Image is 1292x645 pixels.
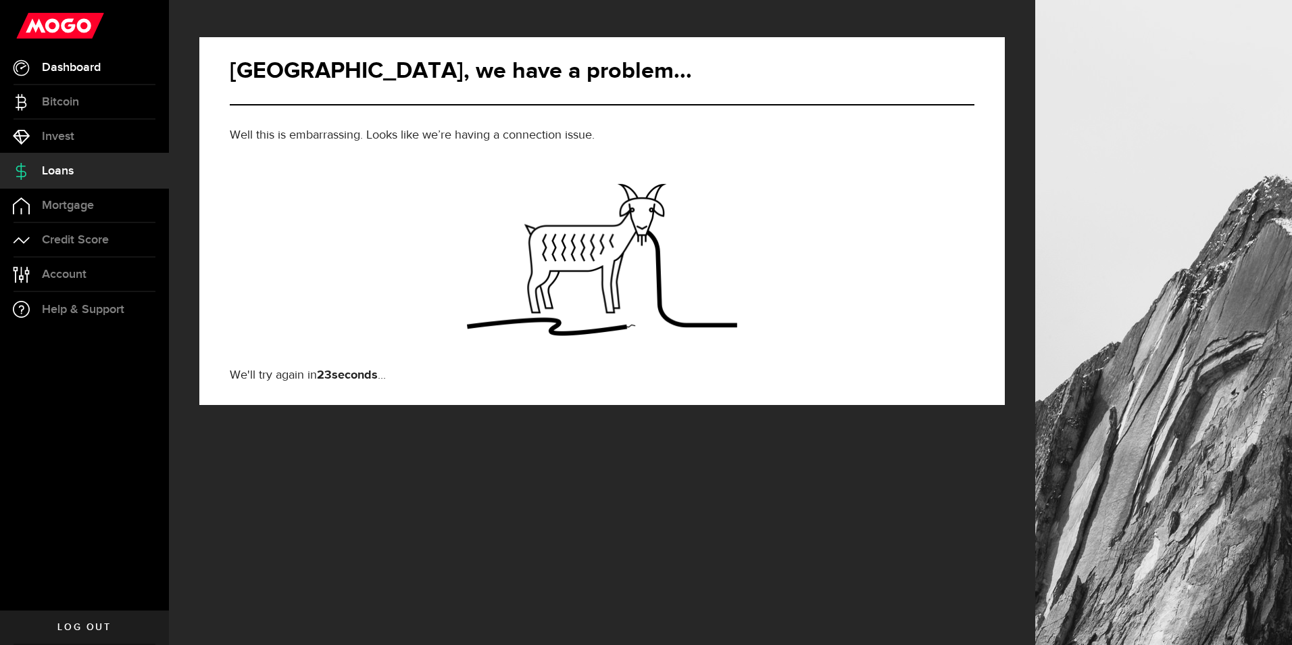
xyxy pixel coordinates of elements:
[317,369,332,381] span: 23
[230,57,974,86] h1: [GEOGRAPHIC_DATA], we have a problem...
[42,130,74,143] span: Invest
[230,126,974,145] p: Well this is embarrassing. Looks like we’re having a connection issue.
[42,304,124,316] span: Help & Support
[317,369,378,381] strong: seconds
[11,5,51,46] button: Open LiveChat chat widget
[42,199,94,212] span: Mortgage
[230,345,974,385] div: We'll try again in ...
[42,234,109,246] span: Credit Score
[42,96,79,108] span: Bitcoin
[57,623,111,632] span: Log out
[467,164,737,345] img: connectionissue_goat.png
[42,268,86,281] span: Account
[42,165,74,177] span: Loans
[42,62,101,74] span: Dashboard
